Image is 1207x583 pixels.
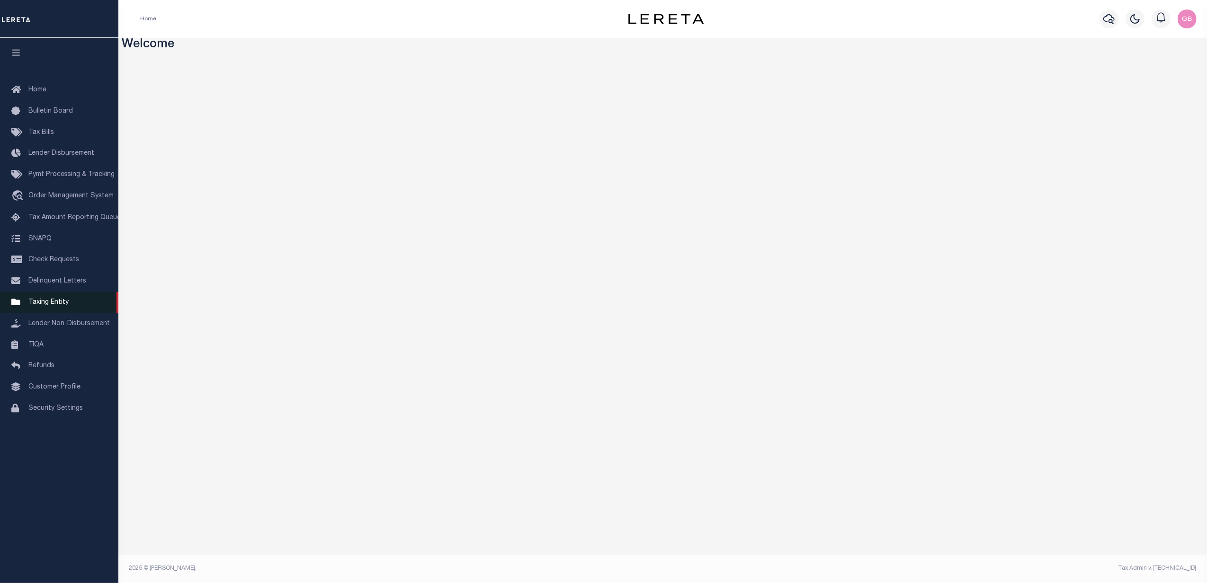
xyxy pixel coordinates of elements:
[28,214,121,221] span: Tax Amount Reporting Queue
[122,38,1204,53] h3: Welcome
[28,341,44,348] span: TIQA
[28,235,52,242] span: SNAPQ
[28,256,79,263] span: Check Requests
[28,362,54,369] span: Refunds
[28,278,86,284] span: Delinquent Letters
[28,299,69,306] span: Taxing Entity
[28,193,114,199] span: Order Management System
[628,14,704,24] img: logo-dark.svg
[28,171,115,178] span: Pymt Processing & Tracking
[28,129,54,136] span: Tax Bills
[140,15,156,23] li: Home
[28,384,80,390] span: Customer Profile
[28,87,46,93] span: Home
[122,564,663,573] div: 2025 © [PERSON_NAME].
[28,150,94,157] span: Lender Disbursement
[11,190,27,203] i: travel_explore
[28,405,83,412] span: Security Settings
[28,108,73,115] span: Bulletin Board
[1178,9,1197,28] img: svg+xml;base64,PHN2ZyB4bWxucz0iaHR0cDovL3d3dy53My5vcmcvMjAwMC9zdmciIHBvaW50ZXItZXZlbnRzPSJub25lIi...
[28,320,110,327] span: Lender Non-Disbursement
[670,564,1197,573] div: Tax Admin v.[TECHNICAL_ID]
